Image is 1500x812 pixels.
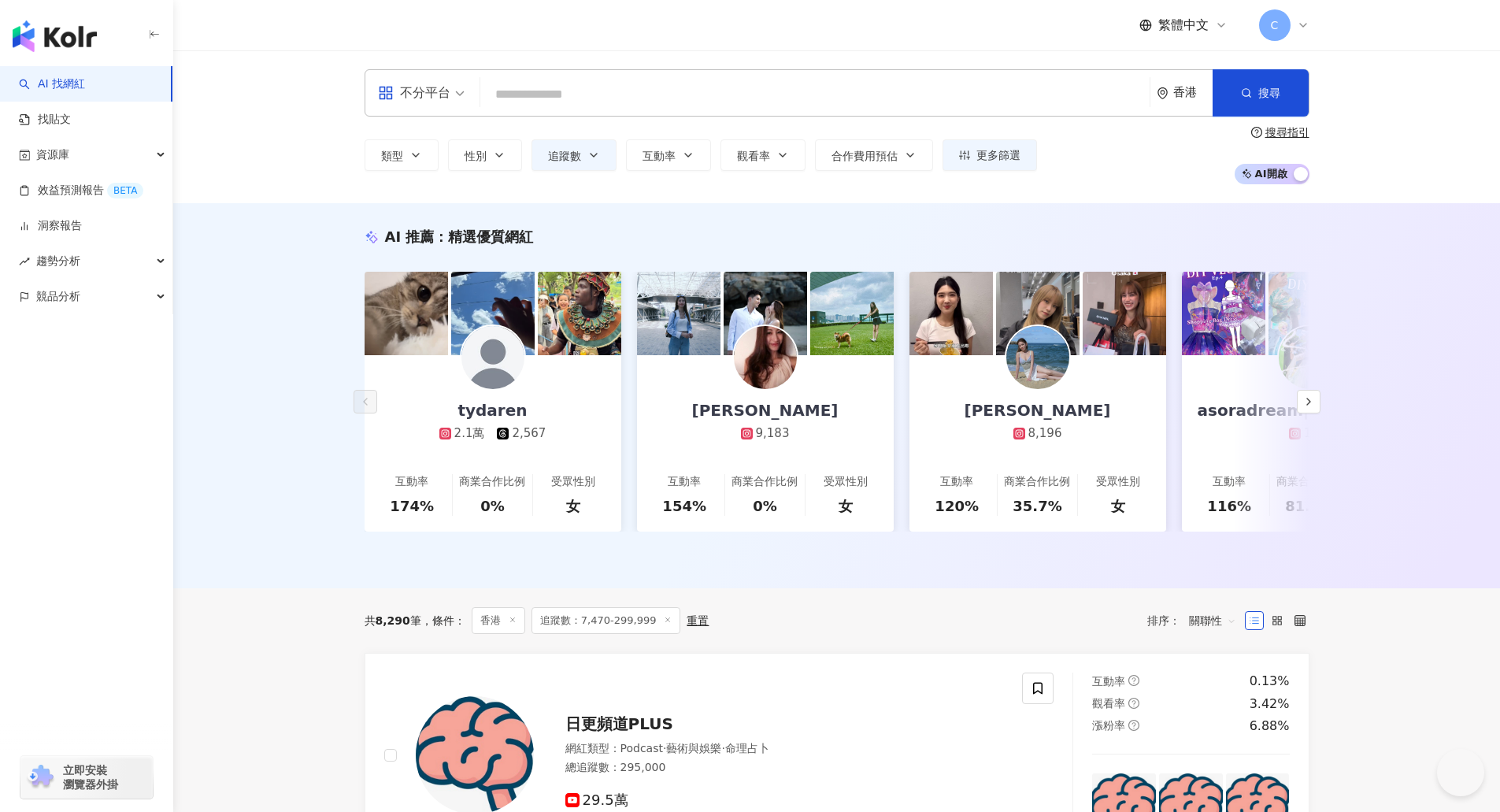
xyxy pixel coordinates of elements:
iframe: Help Scout Beacon - Open [1437,749,1484,796]
span: Podcast [620,742,663,755]
img: KOL Avatar [461,326,524,389]
a: asoradream|Asora 藍藍 🩵✨10萬互動率116%商業合作比例81.3%受眾性別無資料 [1182,355,1439,532]
a: searchAI 找網紅 [19,76,85,92]
button: 觀看率 [720,139,806,171]
div: 女 [839,496,853,516]
a: chrome extension立即安裝 瀏覽器外掛 [20,756,153,799]
span: 追蹤數 [548,150,581,162]
span: 追蹤數：7,470-299,999 [531,607,681,634]
img: post-image [451,272,535,355]
div: 商業合作比例 [459,474,525,490]
span: 繁體中文 [1158,17,1209,34]
span: 性別 [465,150,487,162]
span: question-circle [1251,127,1262,138]
img: post-image [810,272,894,355]
span: · [663,742,666,755]
div: 女 [566,496,580,516]
div: 互動率 [1213,474,1246,490]
div: 受眾性別 [1096,474,1140,490]
span: appstore [378,85,394,101]
span: 8,290 [376,614,410,627]
div: 0% [753,496,777,516]
img: post-image [637,272,720,355]
div: 81.3% [1285,496,1334,516]
div: 120% [935,496,979,516]
span: 趨勢分析 [36,243,80,279]
span: 觀看率 [737,150,770,162]
div: 商業合作比例 [731,474,798,490]
img: post-image [1083,272,1166,355]
div: 受眾性別 [551,474,595,490]
img: post-image [996,272,1080,355]
div: 35.7% [1013,496,1061,516]
div: [PERSON_NAME] [676,399,854,421]
span: 競品分析 [36,279,80,314]
div: 2.1萬 [454,425,485,442]
img: post-image [538,272,621,355]
div: 商業合作比例 [1276,474,1343,490]
div: 共 筆 [365,614,421,627]
div: 10萬 [1304,425,1331,442]
img: post-image [724,272,807,355]
img: KOL Avatar [1279,326,1342,389]
img: chrome extension [25,765,56,790]
span: 互動率 [643,150,676,162]
div: 網紅類型 ： [565,741,1004,757]
div: 0% [480,496,505,516]
span: 漲粉率 [1092,719,1125,732]
div: tydaren [442,399,543,421]
button: 搜尋 [1213,69,1309,117]
div: 9,183 [756,425,790,442]
div: 香港 [1173,86,1213,99]
span: 29.5萬 [565,792,628,809]
img: post-image [1182,272,1265,355]
div: 受眾性別 [824,474,868,490]
div: 商業合作比例 [1004,474,1070,490]
span: 觀看率 [1092,697,1125,710]
div: 互動率 [940,474,973,490]
span: 藝術與娛樂 [666,742,721,755]
span: question-circle [1128,720,1139,731]
span: 精選優質網紅 [448,228,533,245]
button: 互動率 [626,139,711,171]
img: post-image [365,272,448,355]
a: tydaren2.1萬2,567互動率174%商業合作比例0%受眾性別女 [365,355,621,532]
span: 資源庫 [36,137,69,172]
div: 154% [662,496,706,516]
div: 8,196 [1028,425,1062,442]
span: 命理占卜 [725,742,769,755]
span: 立即安裝 瀏覽器外掛 [63,763,118,792]
a: 找貼文 [19,112,71,128]
img: post-image [909,272,993,355]
button: 追蹤數 [531,139,617,171]
img: logo [13,20,97,52]
div: 互動率 [668,474,701,490]
span: · [721,742,724,755]
div: 排序： [1147,608,1245,633]
div: 3.42% [1250,695,1290,713]
div: 搜尋指引 [1265,126,1309,139]
a: 效益預測報告BETA [19,183,143,198]
img: KOL Avatar [734,326,797,389]
span: question-circle [1128,698,1139,709]
div: AI 推薦 ： [385,227,534,247]
div: 女 [1111,496,1125,516]
div: 0.13% [1250,673,1290,690]
a: [PERSON_NAME]8,196互動率120%商業合作比例35.7%受眾性別女 [909,355,1166,532]
span: 類型 [381,150,403,162]
img: KOL Avatar [1006,326,1069,389]
div: 總追蹤數 ： 295,000 [565,760,1004,776]
div: [PERSON_NAME] [949,399,1127,421]
span: 香港 [472,607,525,634]
img: post-image [1269,272,1352,355]
div: 116% [1207,496,1251,516]
span: C [1271,17,1279,34]
div: 2,567 [512,425,546,442]
span: 更多篩選 [976,149,1020,161]
span: 關聯性 [1189,608,1236,633]
button: 性別 [448,139,522,171]
div: 6.88% [1250,717,1290,735]
div: 不分平台 [378,80,450,106]
span: 合作費用預估 [831,150,898,162]
a: [PERSON_NAME]9,183互動率154%商業合作比例0%受眾性別女 [637,355,894,532]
